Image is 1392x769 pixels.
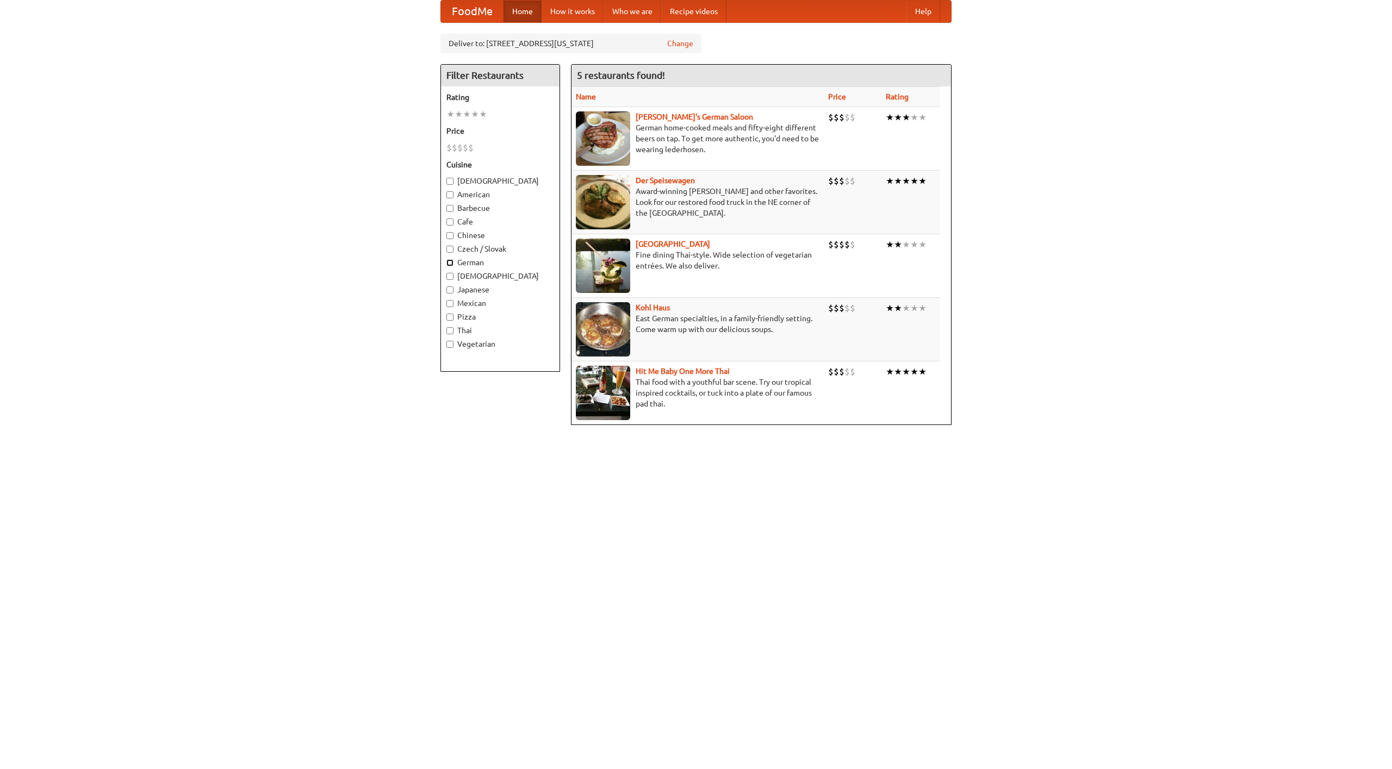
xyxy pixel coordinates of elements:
li: ★ [910,175,918,187]
a: Hit Me Baby One More Thai [636,367,730,376]
img: speisewagen.jpg [576,175,630,229]
li: $ [834,111,839,123]
li: $ [457,142,463,154]
li: $ [850,111,855,123]
a: Rating [886,92,909,101]
li: ★ [894,175,902,187]
li: ★ [902,175,910,187]
label: Cafe [446,216,554,227]
li: $ [850,175,855,187]
input: Mexican [446,300,453,307]
a: [PERSON_NAME]'s German Saloon [636,112,753,121]
input: Czech / Slovak [446,246,453,253]
li: ★ [471,108,479,120]
label: Thai [446,325,554,336]
h5: Rating [446,92,554,103]
a: Price [828,92,846,101]
li: $ [850,302,855,314]
li: ★ [894,366,902,378]
li: $ [828,366,834,378]
li: ★ [918,239,927,251]
li: $ [850,239,855,251]
li: $ [834,175,839,187]
li: ★ [894,111,902,123]
li: $ [844,366,850,378]
li: ★ [918,366,927,378]
p: Fine dining Thai-style. Wide selection of vegetarian entrées. We also deliver. [576,249,819,271]
li: ★ [894,302,902,314]
label: Mexican [446,298,554,309]
li: $ [452,142,457,154]
li: $ [839,111,844,123]
input: American [446,191,453,198]
a: Name [576,92,596,101]
p: Award-winning [PERSON_NAME] and other favorites. Look for our restored food truck in the NE corne... [576,186,819,218]
label: Czech / Slovak [446,243,554,254]
input: [DEMOGRAPHIC_DATA] [446,273,453,280]
input: German [446,259,453,266]
label: Chinese [446,230,554,241]
input: Pizza [446,314,453,321]
label: Japanese [446,284,554,295]
p: German home-cooked meals and fifty-eight different beers on tap. To get more authentic, you'd nee... [576,122,819,155]
input: Thai [446,327,453,334]
img: esthers.jpg [576,111,630,166]
li: ★ [910,111,918,123]
a: Who we are [604,1,661,22]
li: ★ [886,239,894,251]
li: $ [850,366,855,378]
li: $ [468,142,474,154]
li: ★ [910,239,918,251]
li: ★ [902,366,910,378]
img: satay.jpg [576,239,630,293]
input: Barbecue [446,205,453,212]
h5: Price [446,126,554,136]
li: ★ [910,366,918,378]
li: ★ [455,108,463,120]
li: $ [839,366,844,378]
label: Vegetarian [446,339,554,349]
li: $ [834,239,839,251]
li: $ [844,175,850,187]
a: How it works [542,1,604,22]
h4: Filter Restaurants [441,65,560,86]
li: $ [463,142,468,154]
label: American [446,189,554,200]
li: ★ [902,111,910,123]
h5: Cuisine [446,159,554,170]
li: $ [839,302,844,314]
input: Japanese [446,286,453,293]
a: Der Speisewagen [636,176,695,185]
li: $ [839,175,844,187]
li: ★ [894,239,902,251]
label: [DEMOGRAPHIC_DATA] [446,271,554,282]
a: Home [504,1,542,22]
li: $ [844,302,850,314]
li: $ [834,366,839,378]
img: kohlhaus.jpg [576,302,630,357]
li: $ [844,239,850,251]
a: Recipe videos [661,1,726,22]
input: Cafe [446,218,453,226]
li: $ [828,175,834,187]
li: $ [834,302,839,314]
a: FoodMe [441,1,504,22]
a: Change [667,38,693,49]
li: $ [844,111,850,123]
li: ★ [910,302,918,314]
p: East German specialties, in a family-friendly setting. Come warm up with our delicious soups. [576,313,819,335]
li: $ [839,239,844,251]
li: ★ [902,239,910,251]
li: ★ [463,108,471,120]
a: Kohl Haus [636,303,670,312]
li: ★ [479,108,487,120]
li: ★ [446,108,455,120]
li: ★ [886,175,894,187]
label: [DEMOGRAPHIC_DATA] [446,176,554,186]
a: [GEOGRAPHIC_DATA] [636,240,710,248]
li: $ [446,142,452,154]
input: [DEMOGRAPHIC_DATA] [446,178,453,185]
p: Thai food with a youthful bar scene. Try our tropical inspired cocktails, or tuck into a plate of... [576,377,819,409]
